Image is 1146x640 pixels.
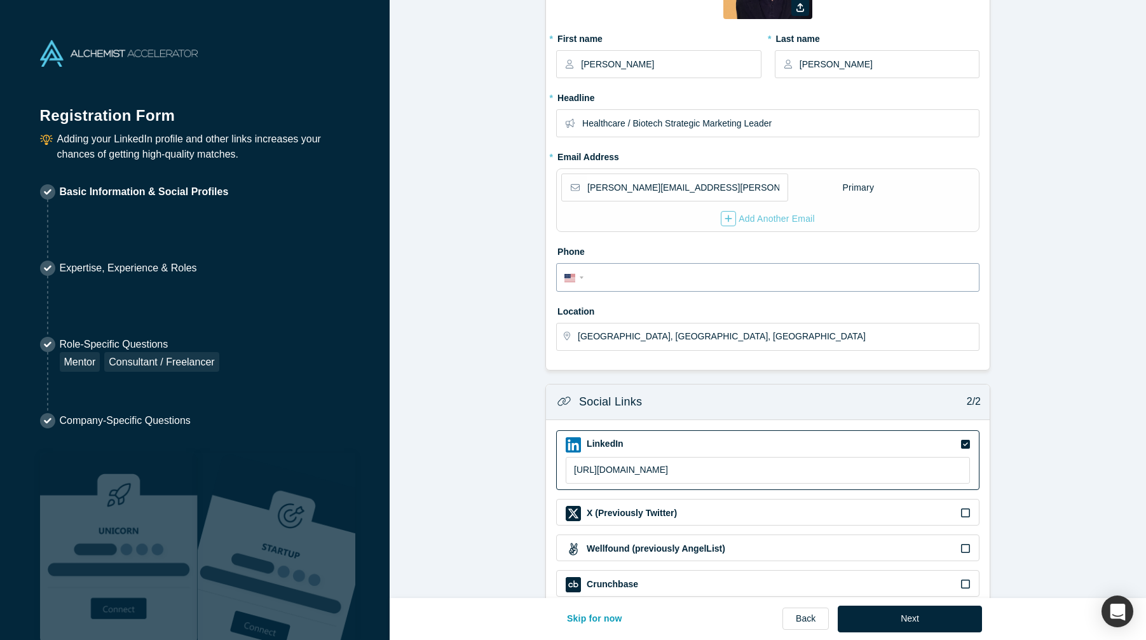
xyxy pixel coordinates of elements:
p: Adding your LinkedIn profile and other links increases your chances of getting high-quality matches. [57,132,350,162]
label: First name [556,28,761,46]
img: Alchemist Accelerator Logo [40,40,198,67]
div: Consultant / Freelancer [104,352,219,372]
p: 2/2 [960,394,981,409]
div: Mentor [60,352,100,372]
h3: Social Links [579,393,642,411]
img: LinkedIn icon [566,437,581,453]
button: Skip for now [554,606,636,632]
input: Partner, CEO [582,110,978,137]
label: Email Address [556,146,619,164]
img: Prism AI [198,453,355,640]
p: Expertise, Experience & Roles [60,261,197,276]
img: Crunchbase icon [566,577,581,592]
label: Headline [556,87,979,105]
div: Crunchbase iconCrunchbase [556,570,979,597]
h1: Registration Form [40,91,350,127]
label: Crunchbase [585,578,638,591]
label: Last name [775,28,979,46]
div: LinkedIn iconLinkedIn [556,430,979,491]
label: Location [556,301,979,318]
button: Next [838,606,982,632]
img: Wellfound (previously AngelList) icon [566,541,581,557]
label: Wellfound (previously AngelList) [585,542,725,555]
p: Company-Specific Questions [60,413,191,428]
div: Add Another Email [721,211,815,226]
div: X (Previously Twitter) iconX (Previously Twitter) [556,499,979,526]
label: X (Previously Twitter) [585,507,677,520]
p: Basic Information & Social Profiles [60,184,229,200]
img: X (Previously Twitter) icon [566,506,581,521]
p: Role-Specific Questions [60,337,219,352]
div: Primary [842,177,875,199]
label: Phone [556,241,979,259]
input: Enter a location [578,323,978,350]
img: Robust Technologies [40,453,198,640]
a: Back [782,608,829,630]
button: Add Another Email [720,210,815,227]
label: LinkedIn [585,437,624,451]
div: Wellfound (previously AngelList) iconWellfound (previously AngelList) [556,534,979,561]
